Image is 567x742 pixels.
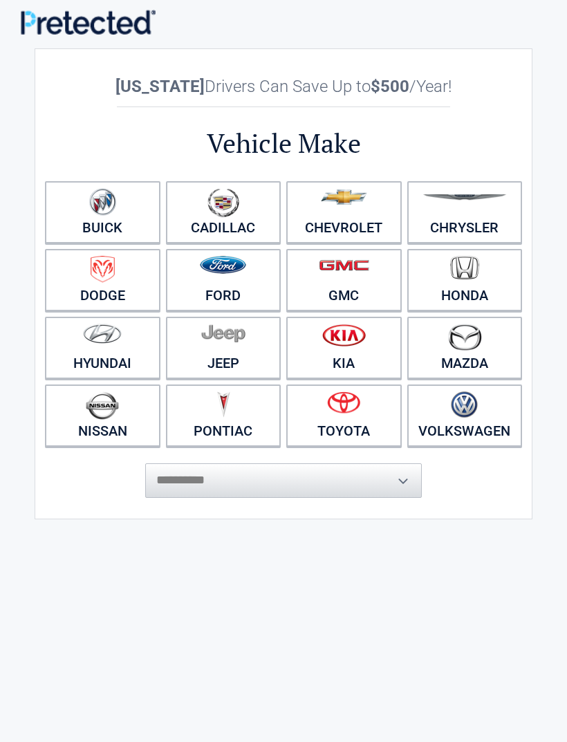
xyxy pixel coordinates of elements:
img: honda [450,256,479,280]
img: dodge [91,256,115,283]
a: Mazda [407,317,523,379]
a: Honda [407,249,523,311]
img: hyundai [83,324,122,344]
a: GMC [286,249,402,311]
a: Pontiac [166,384,281,447]
h2: Vehicle Make [42,126,525,161]
img: jeep [201,324,245,343]
a: Kia [286,317,402,379]
img: cadillac [207,188,239,217]
a: Cadillac [166,181,281,243]
img: Main Logo [21,10,156,34]
img: chrysler [422,194,507,201]
a: Hyundai [45,317,160,379]
a: Ford [166,249,281,311]
img: mazda [447,324,482,351]
a: Chrysler [407,181,523,243]
img: nissan [86,391,119,420]
a: Toyota [286,384,402,447]
img: volkswagen [451,391,478,418]
img: ford [200,256,246,274]
img: pontiac [216,391,230,418]
img: toyota [327,391,360,414]
b: [US_STATE] [115,77,205,96]
a: Dodge [45,249,160,311]
img: kia [322,324,366,346]
img: buick [89,188,116,216]
a: Buick [45,181,160,243]
img: gmc [319,259,369,271]
a: Chevrolet [286,181,402,243]
a: Volkswagen [407,384,523,447]
b: $500 [371,77,409,96]
a: Jeep [166,317,281,379]
img: chevrolet [321,189,367,205]
a: Nissan [45,384,160,447]
h2: Drivers Can Save Up to /Year [42,77,525,96]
